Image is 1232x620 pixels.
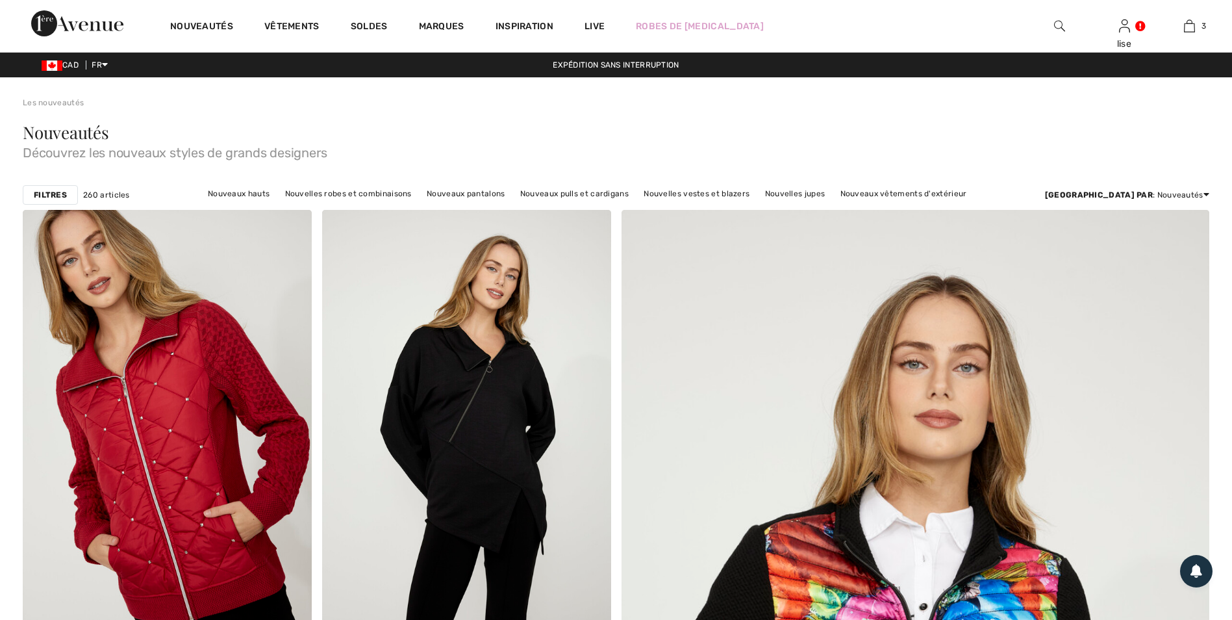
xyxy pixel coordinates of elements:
[1092,37,1156,51] div: lise
[834,185,974,202] a: Nouveaux vêtements d'extérieur
[42,60,62,71] img: Canadian Dollar
[23,141,1209,159] span: Découvrez les nouveaux styles de grands designers
[83,189,130,201] span: 260 articles
[1045,189,1209,201] div: : Nouveautés
[420,185,511,202] a: Nouveaux pantalons
[637,185,756,202] a: Nouvelles vestes et blazers
[92,60,108,70] span: FR
[1157,18,1221,34] a: 3
[1184,18,1195,34] img: Mon panier
[1201,20,1206,32] span: 3
[1119,18,1130,34] img: Mes infos
[31,10,123,36] img: 1ère Avenue
[514,185,635,202] a: Nouveaux pulls et cardigans
[264,21,320,34] a: Vêtements
[42,60,84,70] span: CAD
[419,21,464,34] a: Marques
[636,19,764,33] a: Robes de [MEDICAL_DATA]
[23,98,84,107] a: Les nouveautés
[759,185,832,202] a: Nouvelles jupes
[34,189,67,201] strong: Filtres
[351,21,388,34] a: Soldes
[1054,18,1065,34] img: recherche
[201,185,276,202] a: Nouveaux hauts
[1045,190,1153,200] strong: [GEOGRAPHIC_DATA] par
[279,185,418,202] a: Nouvelles robes et combinaisons
[170,21,233,34] a: Nouveautés
[585,19,605,33] a: Live
[1119,19,1130,32] a: Se connecter
[496,21,553,34] span: Inspiration
[23,121,109,144] span: Nouveautés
